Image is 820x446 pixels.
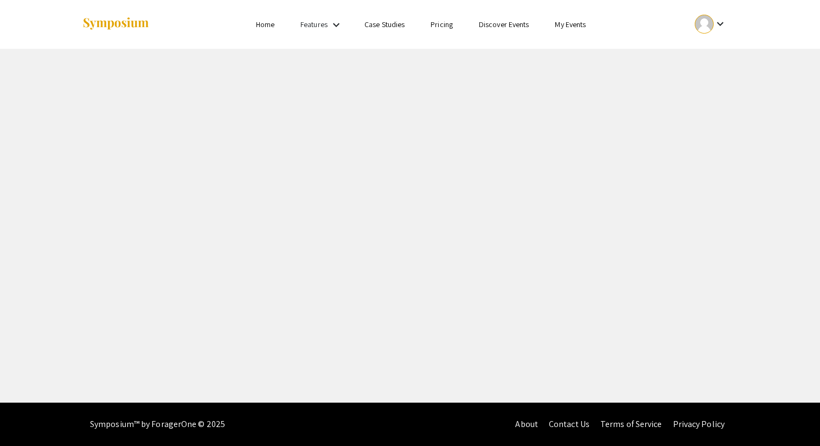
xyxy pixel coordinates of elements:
div: Symposium™ by ForagerOne © 2025 [90,403,225,446]
img: Symposium by ForagerOne [82,17,150,31]
a: Features [300,20,328,29]
a: Terms of Service [600,418,662,430]
a: Discover Events [479,20,529,29]
a: My Events [555,20,586,29]
a: Pricing [431,20,453,29]
a: Home [256,20,274,29]
a: Contact Us [549,418,590,430]
button: Expand account dropdown [683,12,738,36]
a: Case Studies [364,20,405,29]
a: Privacy Policy [673,418,725,430]
mat-icon: Expand Features list [330,18,343,31]
mat-icon: Expand account dropdown [714,17,727,30]
a: About [515,418,538,430]
iframe: Chat [774,397,812,438]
